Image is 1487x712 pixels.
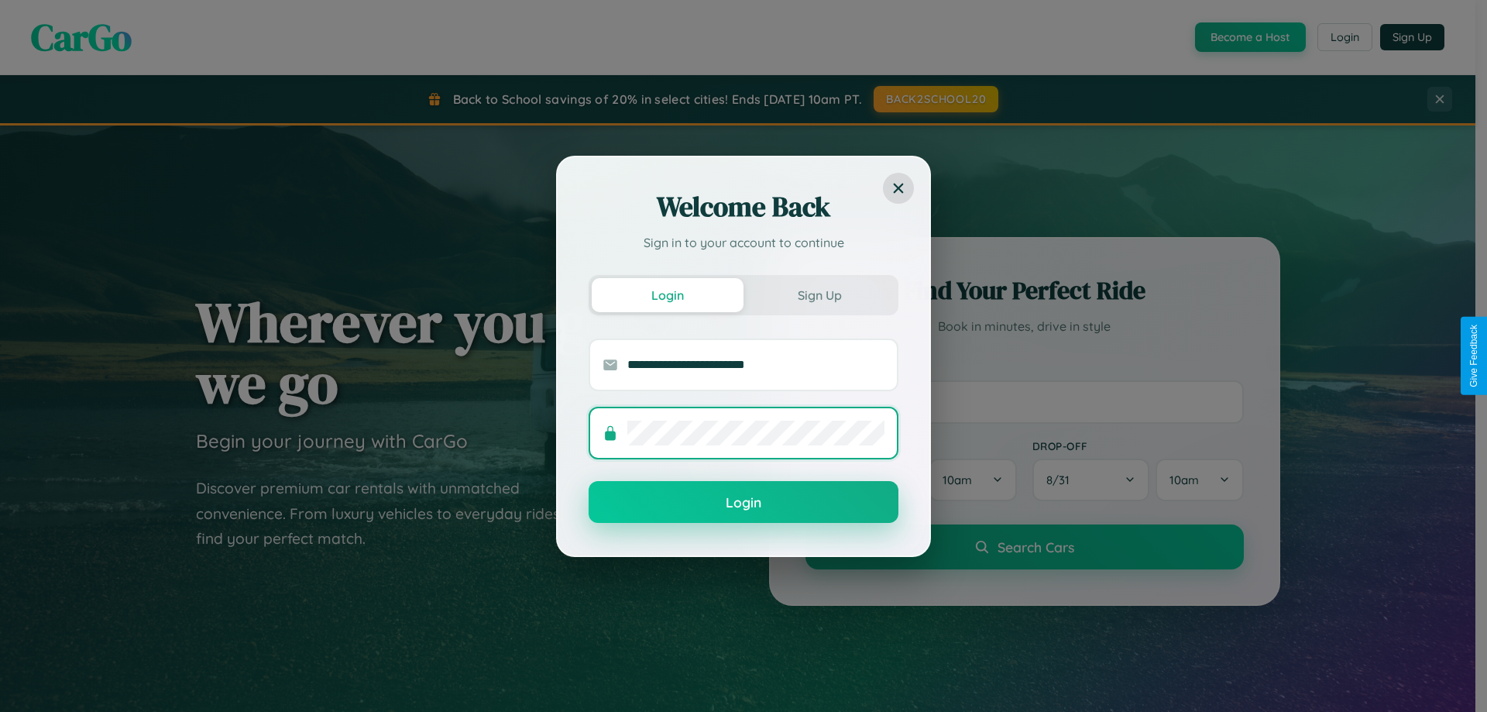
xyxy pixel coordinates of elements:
[592,278,743,312] button: Login
[589,233,898,252] p: Sign in to your account to continue
[1468,325,1479,387] div: Give Feedback
[589,188,898,225] h2: Welcome Back
[589,481,898,523] button: Login
[743,278,895,312] button: Sign Up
